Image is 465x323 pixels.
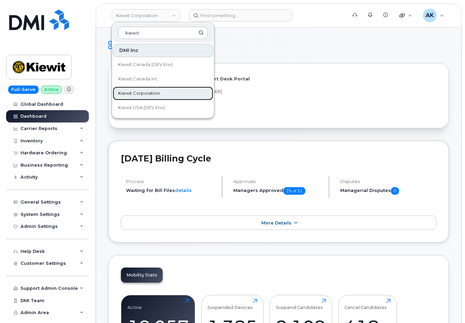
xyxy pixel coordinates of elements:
[113,72,213,86] a: Kiewit Canada Inc
[175,188,192,193] a: details
[340,187,436,195] h5: Managerial Disputes
[118,27,208,39] input: Search
[126,187,216,194] li: Waiting for Bill Files
[283,187,305,195] span: 25 of 51
[113,87,213,100] a: Kiewit Corporation
[113,58,213,72] a: Kiewit Canada (DEV Env)
[121,88,436,95] p: If you need assistance, call [PHONE_NUMBER]
[121,153,436,164] h2: [DATE] Billing Cycle
[276,299,323,310] div: Suspend Candidates
[435,293,460,318] iframe: Messenger Launcher
[391,187,399,195] span: 0
[344,299,387,310] div: Cancel Candidates
[207,299,253,310] div: Suspended Devices
[340,179,436,184] h4: Disputes
[261,220,291,225] span: More Details
[113,44,213,57] div: DMI Inc
[127,299,142,310] div: Active
[118,61,173,68] span: Kiewit Canada (DEV Env)
[126,179,216,184] h4: Process
[233,187,323,195] h5: Managers Approved
[118,104,165,111] span: Kiewit USA (DEV Env)
[121,76,436,82] p: Welcome to the Kiewit Mobile Support Desk Portal
[233,179,323,184] h4: Approvals
[118,76,158,82] span: Kiewit Canada Inc
[118,90,160,97] span: Kiewit Corporation
[113,101,213,115] a: Kiewit USA (DEV Env)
